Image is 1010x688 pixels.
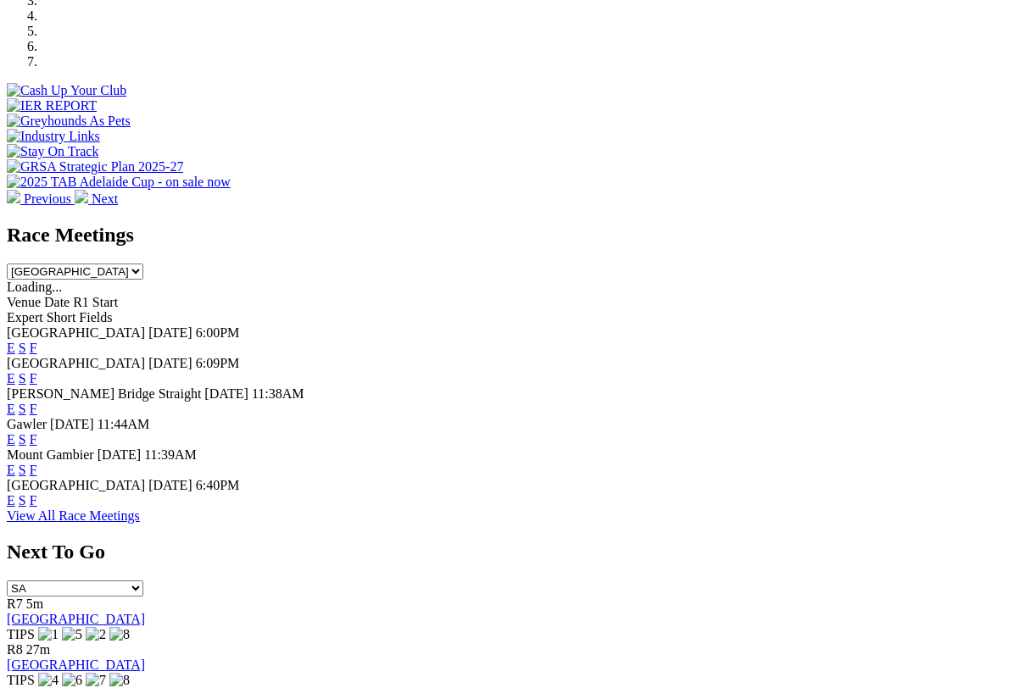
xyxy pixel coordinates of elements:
span: 6:09PM [196,356,240,370]
span: Date [44,295,70,309]
span: Mount Gambier [7,447,94,462]
span: 11:39AM [144,447,197,462]
span: R1 Start [73,295,118,309]
img: 7 [86,673,106,688]
a: [GEOGRAPHIC_DATA] [7,657,145,672]
span: Expert [7,310,43,325]
span: 11:38AM [252,386,304,401]
a: E [7,463,15,477]
span: [GEOGRAPHIC_DATA] [7,478,145,492]
span: Fields [79,310,112,325]
span: TIPS [7,673,35,687]
img: Greyhounds As Pets [7,114,131,129]
a: F [30,493,37,508]
a: E [7,341,15,355]
a: S [19,432,26,447]
h2: Next To Go [7,541,1003,563]
span: [DATE] [204,386,248,401]
img: 8 [109,673,130,688]
img: 5 [62,627,82,642]
img: 2025 TAB Adelaide Cup - on sale now [7,175,231,190]
span: Next [92,191,118,206]
a: E [7,371,15,386]
a: Previous [7,191,75,206]
a: F [30,432,37,447]
a: E [7,402,15,416]
img: 8 [109,627,130,642]
img: 4 [38,673,59,688]
a: F [30,341,37,355]
span: Short [47,310,76,325]
span: [DATE] [98,447,142,462]
span: 27m [26,642,50,657]
img: Cash Up Your Club [7,83,126,98]
span: [DATE] [148,356,193,370]
img: IER REPORT [7,98,97,114]
h2: Race Meetings [7,224,1003,247]
a: S [19,371,26,386]
img: GRSA Strategic Plan 2025-27 [7,159,183,175]
img: 2 [86,627,106,642]
span: Venue [7,295,41,309]
a: S [19,402,26,416]
span: TIPS [7,627,35,641]
a: E [7,493,15,508]
img: Industry Links [7,129,100,144]
a: F [30,402,37,416]
a: F [30,371,37,386]
span: 6:40PM [196,478,240,492]
a: E [7,432,15,447]
span: [DATE] [148,325,193,340]
img: chevron-left-pager-white.svg [7,190,20,203]
a: S [19,341,26,355]
a: S [19,463,26,477]
span: Loading... [7,280,62,294]
img: 6 [62,673,82,688]
span: R8 [7,642,23,657]
a: S [19,493,26,508]
a: Next [75,191,118,206]
span: Gawler [7,417,47,431]
span: [DATE] [148,478,193,492]
span: [DATE] [50,417,94,431]
img: 1 [38,627,59,642]
span: [GEOGRAPHIC_DATA] [7,325,145,340]
span: [GEOGRAPHIC_DATA] [7,356,145,370]
a: [GEOGRAPHIC_DATA] [7,612,145,626]
span: 5m [26,596,43,611]
span: R7 [7,596,23,611]
span: 6:00PM [196,325,240,340]
a: View All Race Meetings [7,508,140,523]
span: 11:44AM [98,417,150,431]
span: [PERSON_NAME] Bridge Straight [7,386,201,401]
img: Stay On Track [7,144,98,159]
a: F [30,463,37,477]
span: Previous [24,191,71,206]
img: chevron-right-pager-white.svg [75,190,88,203]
